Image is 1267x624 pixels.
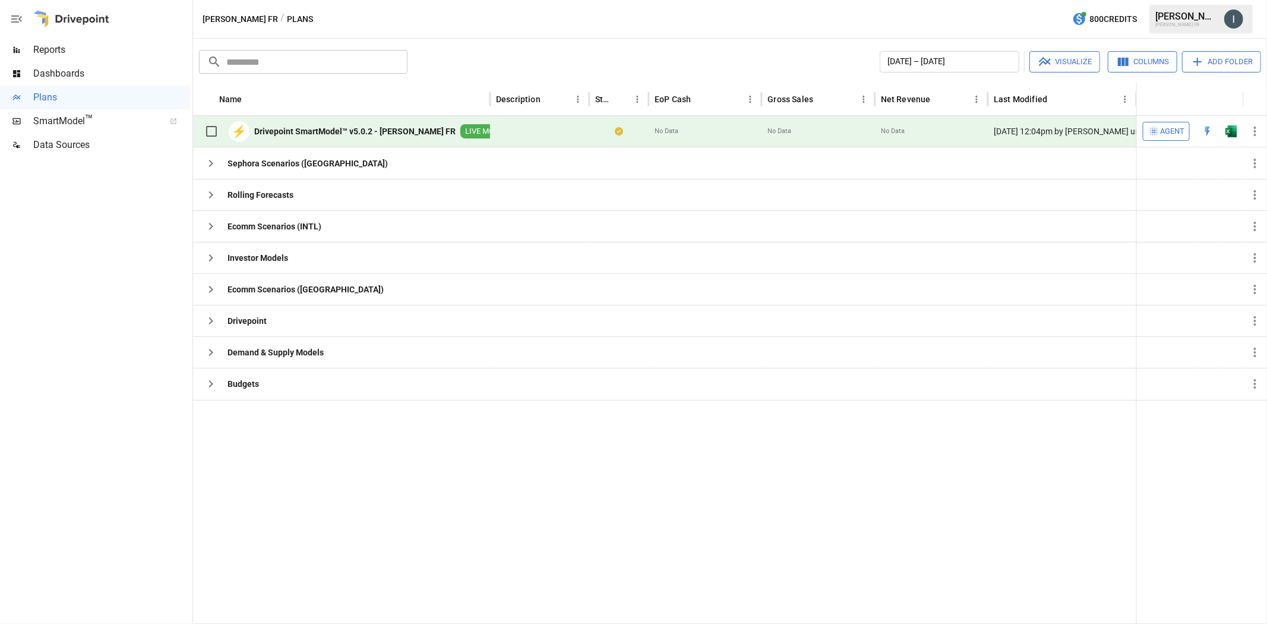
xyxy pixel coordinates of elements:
[742,91,759,108] button: EoP Cash column menu
[1202,125,1214,137] div: Open in Quick Edit
[880,51,1019,73] button: [DATE] – [DATE]
[228,378,259,390] b: Budgets
[496,94,541,104] div: Description
[1225,125,1237,137] img: excel-icon.76473adf.svg
[229,121,249,142] div: ⚡
[228,189,293,201] b: Rolling Forecasts
[460,126,513,137] span: LIVE MODEL
[254,125,456,137] b: Drivepoint SmartModel™ v5.0.2 - [PERSON_NAME] FR
[1029,51,1100,73] button: Visualize
[1250,91,1267,108] button: Sort
[615,125,623,137] div: Your plan has changes in Excel that are not reflected in the Drivepoint Data Warehouse, select "S...
[219,94,242,104] div: Name
[655,94,691,104] div: EoP Cash
[85,112,93,127] span: ™
[814,91,831,108] button: Sort
[1048,91,1065,108] button: Sort
[33,114,157,128] span: SmartModel
[1160,125,1184,138] span: Agent
[988,116,1136,147] div: [DATE] 12:04pm by [PERSON_NAME] undefined
[228,220,321,232] b: Ecomm Scenarios (INTL)
[1143,122,1190,141] button: Agent
[932,91,949,108] button: Sort
[33,67,190,81] span: Dashboards
[228,283,384,295] b: Ecomm Scenarios ([GEOGRAPHIC_DATA])
[881,94,931,104] div: Net Revenue
[280,12,285,27] div: /
[33,90,190,105] span: Plans
[692,91,709,108] button: Sort
[1108,51,1177,73] button: Columns
[1217,2,1250,36] button: Isabel Leon
[767,94,813,104] div: Gross Sales
[542,91,558,108] button: Sort
[612,91,629,108] button: Sort
[33,43,190,57] span: Reports
[994,94,1047,104] div: Last Modified
[767,127,791,136] span: No Data
[1117,91,1133,108] button: Last Modified column menu
[228,252,288,264] b: Investor Models
[968,91,985,108] button: Net Revenue column menu
[595,94,611,104] div: Status
[1182,51,1261,73] button: Add Folder
[1202,125,1214,137] img: quick-edit-flash.b8aec18c.svg
[33,138,190,152] span: Data Sources
[228,315,267,327] b: Drivepoint
[655,127,678,136] span: No Data
[228,157,388,169] b: Sephora Scenarios ([GEOGRAPHIC_DATA])
[203,12,278,27] button: [PERSON_NAME] FR
[1225,125,1237,137] div: Open in Excel
[855,91,872,108] button: Gross Sales column menu
[244,91,260,108] button: Sort
[1155,22,1217,27] div: [PERSON_NAME] FR
[881,127,905,136] span: No Data
[1155,11,1217,22] div: [PERSON_NAME]
[228,346,324,358] b: Demand & Supply Models
[1224,10,1243,29] img: Isabel Leon
[1067,8,1142,30] button: 800Credits
[629,91,646,108] button: Status column menu
[570,91,586,108] button: Description column menu
[1089,12,1137,27] span: 800 Credits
